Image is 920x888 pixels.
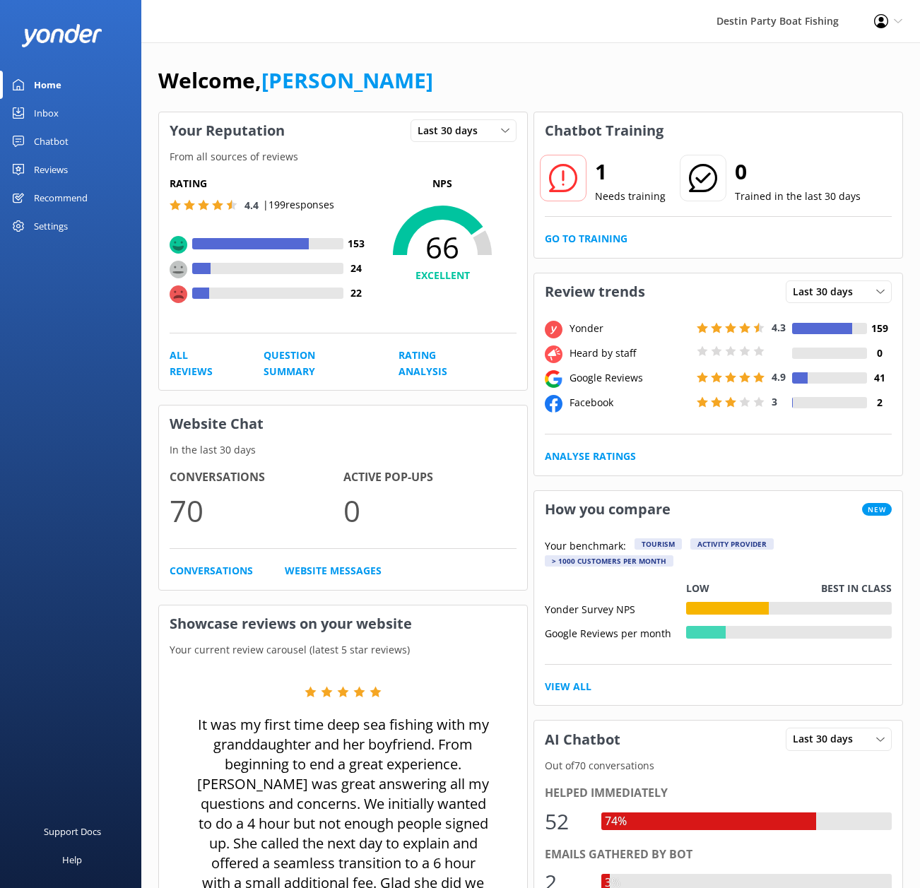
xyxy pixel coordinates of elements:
[170,176,368,191] h5: Rating
[545,449,636,464] a: Analyse Ratings
[545,626,686,639] div: Google Reviews per month
[34,212,68,240] div: Settings
[34,155,68,184] div: Reviews
[772,395,777,408] span: 3
[170,487,343,534] p: 70
[793,731,861,747] span: Last 30 days
[534,112,674,149] h3: Chatbot Training
[343,468,517,487] h4: Active Pop-ups
[34,127,69,155] div: Chatbot
[159,642,527,658] p: Your current review carousel (latest 5 star reviews)
[159,112,295,149] h3: Your Reputation
[867,370,892,386] h4: 41
[635,538,682,550] div: Tourism
[343,236,368,251] h4: 153
[867,395,892,410] h4: 2
[21,24,102,47] img: yonder-white-logo.png
[735,155,861,189] h2: 0
[690,538,774,550] div: Activity Provider
[545,231,627,247] a: Go to Training
[261,66,433,95] a: [PERSON_NAME]
[566,345,693,361] div: Heard by staff
[534,721,631,758] h3: AI Chatbot
[821,581,892,596] p: Best in class
[793,284,861,300] span: Last 30 days
[399,348,485,379] a: Rating Analysis
[601,812,630,831] div: 74%
[545,784,892,803] div: Helped immediately
[159,605,527,642] h3: Showcase reviews on your website
[285,563,382,579] a: Website Messages
[867,345,892,361] h4: 0
[159,149,527,165] p: From all sources of reviews
[566,370,693,386] div: Google Reviews
[44,817,101,846] div: Support Docs
[545,846,892,864] div: Emails gathered by bot
[343,261,368,276] h4: 24
[545,538,626,555] p: Your benchmark:
[545,555,673,567] div: > 1000 customers per month
[264,348,367,379] a: Question Summary
[534,491,681,528] h3: How you compare
[595,189,666,204] p: Needs training
[159,405,527,442] h3: Website Chat
[686,581,709,596] p: Low
[534,758,902,774] p: Out of 70 conversations
[368,176,517,191] p: NPS
[343,487,517,534] p: 0
[263,197,334,213] p: | 199 responses
[159,442,527,458] p: In the last 30 days
[368,230,517,265] span: 66
[735,189,861,204] p: Trained in the last 30 days
[418,123,486,138] span: Last 30 days
[566,395,693,410] div: Facebook
[62,846,82,874] div: Help
[566,321,693,336] div: Yonder
[34,71,61,99] div: Home
[867,321,892,336] h4: 159
[772,370,786,384] span: 4.9
[595,155,666,189] h2: 1
[244,199,259,212] span: 4.4
[368,268,517,283] h4: EXCELLENT
[170,348,232,379] a: All Reviews
[545,805,587,839] div: 52
[170,563,253,579] a: Conversations
[170,468,343,487] h4: Conversations
[34,99,59,127] div: Inbox
[862,503,892,516] span: New
[545,602,686,615] div: Yonder Survey NPS
[343,285,368,301] h4: 22
[772,321,786,334] span: 4.3
[34,184,88,212] div: Recommend
[158,64,433,97] h1: Welcome,
[545,679,591,694] a: View All
[534,273,656,310] h3: Review trends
